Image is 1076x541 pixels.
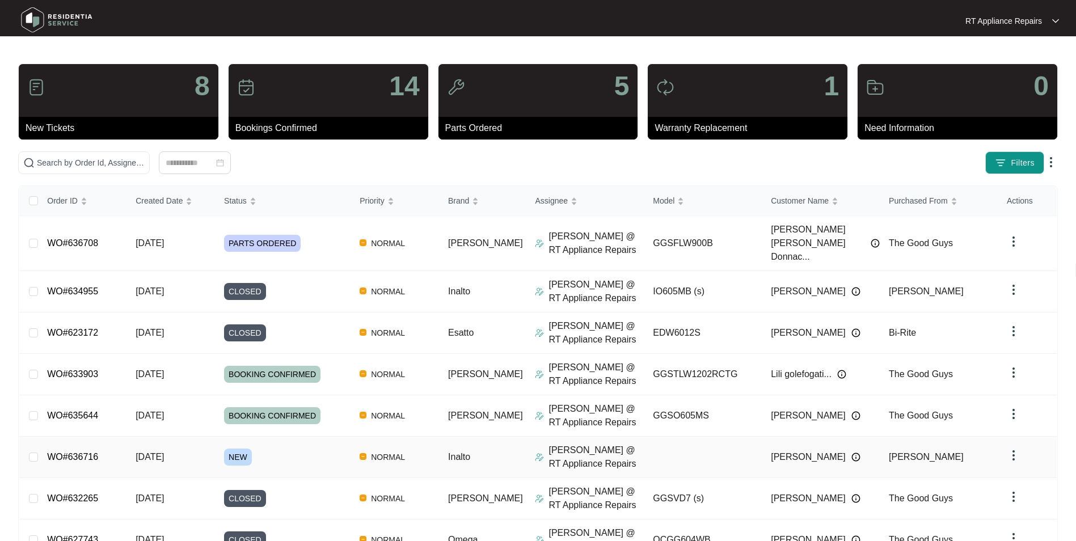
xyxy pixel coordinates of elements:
[47,195,78,207] span: Order ID
[224,407,320,424] span: BOOKING CONFIRMED
[851,453,860,462] img: Info icon
[866,78,884,96] img: icon
[548,230,644,257] p: [PERSON_NAME] @ RT Appliance Repairs
[136,411,164,420] span: [DATE]
[360,288,366,294] img: Vercel Logo
[1033,73,1049,100] p: 0
[195,73,210,100] p: 8
[614,73,630,100] p: 5
[771,492,846,505] span: [PERSON_NAME]
[360,494,366,501] img: Vercel Logo
[851,328,860,337] img: Info icon
[644,478,762,519] td: GGSVD7 (s)
[1007,283,1020,297] img: dropdown arrow
[448,328,474,337] span: Esatto
[1007,366,1020,379] img: dropdown arrow
[771,223,865,264] span: [PERSON_NAME] [PERSON_NAME] Donnac...
[448,195,469,207] span: Brand
[126,186,215,216] th: Created Date
[366,450,410,464] span: NORMAL
[136,328,164,337] span: [DATE]
[37,157,145,169] input: Search by Order Id, Assignee Name, Customer Name, Brand and Model
[535,195,568,207] span: Assignee
[360,239,366,246] img: Vercel Logo
[771,326,846,340] span: [PERSON_NAME]
[526,186,644,216] th: Assignee
[851,411,860,420] img: Info icon
[762,186,880,216] th: Customer Name
[47,328,98,337] a: WO#623172
[548,443,644,471] p: [PERSON_NAME] @ RT Appliance Repairs
[851,494,860,503] img: Info icon
[47,286,98,296] a: WO#634955
[448,493,523,503] span: [PERSON_NAME]
[548,361,644,388] p: [PERSON_NAME] @ RT Appliance Repairs
[771,450,846,464] span: [PERSON_NAME]
[448,286,470,296] span: Inalto
[224,366,320,383] span: BOOKING CONFIRMED
[224,235,301,252] span: PARTS ORDERED
[535,239,544,248] img: Assigner Icon
[965,15,1042,27] p: RT Appliance Repairs
[351,186,439,216] th: Priority
[1007,235,1020,248] img: dropdown arrow
[47,238,98,248] a: WO#636708
[445,121,638,135] p: Parts Ordered
[224,490,266,507] span: CLOSED
[889,493,953,503] span: The Good Guys
[448,369,523,379] span: [PERSON_NAME]
[548,485,644,512] p: [PERSON_NAME] @ RT Appliance Repairs
[880,186,998,216] th: Purchased From
[366,326,410,340] span: NORMAL
[889,369,953,379] span: The Good Guys
[1007,449,1020,462] img: dropdown arrow
[47,452,98,462] a: WO#636716
[771,285,846,298] span: [PERSON_NAME]
[136,195,183,207] span: Created Date
[644,312,762,354] td: EDW6012S
[535,287,544,296] img: Assigner Icon
[1007,324,1020,338] img: dropdown arrow
[136,493,164,503] span: [DATE]
[889,238,953,248] span: The Good Guys
[535,370,544,379] img: Assigner Icon
[237,78,255,96] img: icon
[448,238,523,248] span: [PERSON_NAME]
[26,121,218,135] p: New Tickets
[360,195,385,207] span: Priority
[235,121,428,135] p: Bookings Confirmed
[889,328,916,337] span: Bi-Rite
[360,412,366,419] img: Vercel Logo
[215,186,351,216] th: Status
[535,453,544,462] img: Assigner Icon
[360,370,366,377] img: Vercel Logo
[656,78,674,96] img: icon
[655,121,847,135] p: Warranty Replacement
[224,449,252,466] span: NEW
[224,195,247,207] span: Status
[995,157,1006,168] img: filter icon
[366,409,410,422] span: NORMAL
[389,73,419,100] p: 14
[998,186,1057,216] th: Actions
[644,354,762,395] td: GGSTLW1202RCTG
[136,286,164,296] span: [DATE]
[366,492,410,505] span: NORMAL
[548,278,644,305] p: [PERSON_NAME] @ RT Appliance Repairs
[837,370,846,379] img: Info icon
[824,73,839,100] p: 1
[1052,18,1059,24] img: dropdown arrow
[889,195,947,207] span: Purchased From
[136,238,164,248] span: [DATE]
[771,367,832,381] span: Lili golefogati...
[771,409,846,422] span: [PERSON_NAME]
[224,283,266,300] span: CLOSED
[644,186,762,216] th: Model
[360,453,366,460] img: Vercel Logo
[439,186,526,216] th: Brand
[535,494,544,503] img: Assigner Icon
[535,411,544,420] img: Assigner Icon
[851,287,860,296] img: Info icon
[1007,407,1020,421] img: dropdown arrow
[644,271,762,312] td: IO605MB (s)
